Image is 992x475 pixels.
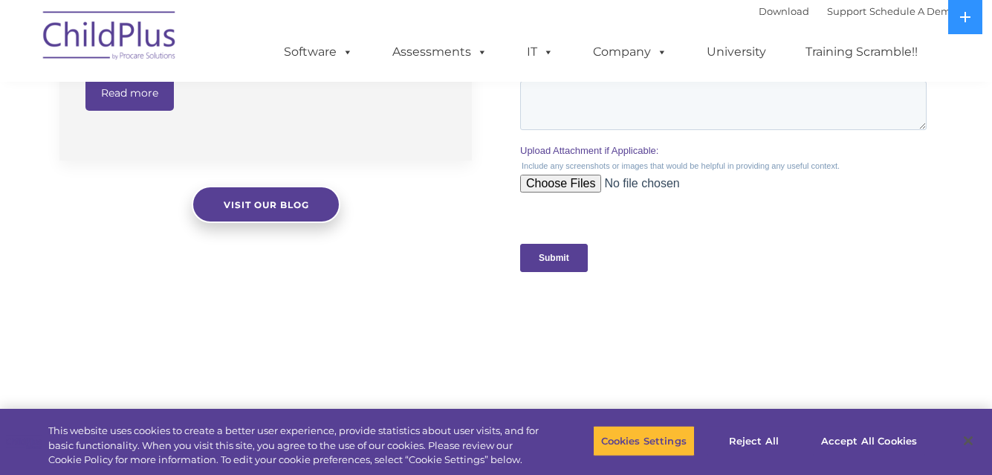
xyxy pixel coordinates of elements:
[192,186,340,223] a: Visit our blog
[759,5,957,17] font: |
[827,5,866,17] a: Support
[593,425,695,456] button: Cookies Settings
[813,425,925,456] button: Accept All Cookies
[85,75,174,111] a: Read more
[578,37,682,67] a: Company
[869,5,957,17] a: Schedule A Demo
[692,37,781,67] a: University
[269,37,368,67] a: Software
[223,199,308,210] span: Visit our blog
[512,37,568,67] a: IT
[707,425,800,456] button: Reject All
[207,159,270,170] span: Phone number
[759,5,809,17] a: Download
[791,37,933,67] a: Training Scramble!!
[377,37,502,67] a: Assessments
[36,1,184,75] img: ChildPlus by Procare Solutions
[952,424,985,457] button: Close
[48,424,545,468] div: This website uses cookies to create a better user experience, provide statistics about user visit...
[207,98,252,109] span: Last name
